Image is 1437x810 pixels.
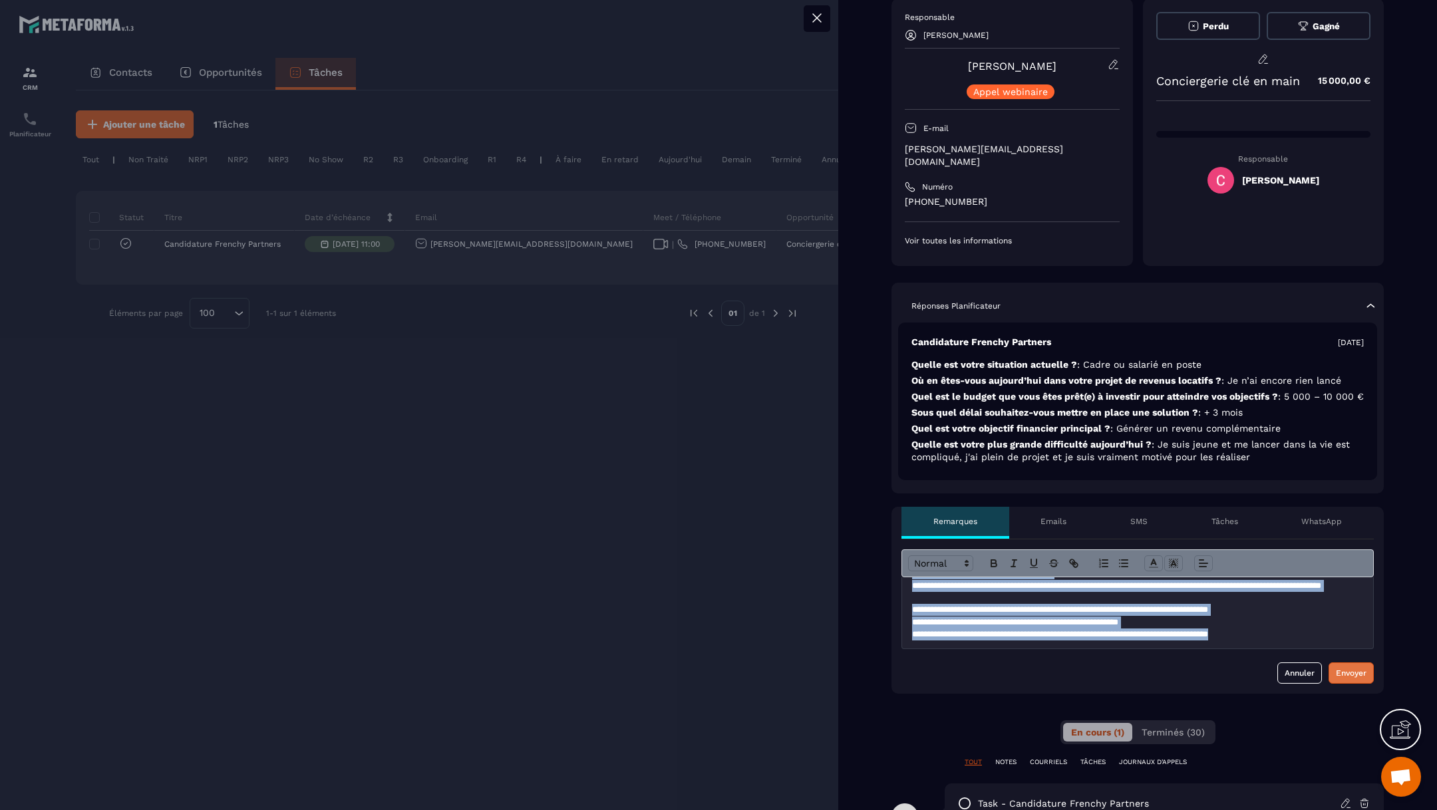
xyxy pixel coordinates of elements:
span: En cours (1) [1071,727,1124,738]
p: TOUT [965,757,982,767]
p: [PHONE_NUMBER] [905,196,1120,208]
p: Appel webinaire [973,87,1048,96]
p: Responsable [1156,154,1371,164]
p: [DATE] [1338,337,1364,348]
p: SMS [1130,516,1148,527]
p: NOTES [995,757,1017,767]
p: Sous quel délai souhaitez-vous mettre en place une solution ? [911,406,1364,419]
span: Terminés (30) [1142,727,1205,738]
span: : Cadre ou salarié en poste [1077,359,1201,370]
p: Numéro [922,182,953,192]
p: 15 000,00 € [1305,68,1370,94]
button: Envoyer [1329,662,1374,684]
p: Tâches [1211,516,1238,527]
p: Responsable [905,12,1120,23]
p: COURRIELS [1030,757,1067,767]
p: [PERSON_NAME] [923,31,989,40]
p: Quel est votre objectif financier principal ? [911,422,1364,435]
button: Perdu [1156,12,1260,40]
p: Quel est le budget que vous êtes prêt(e) à investir pour atteindre vos objectifs ? [911,390,1364,403]
p: Réponses Planificateur [911,301,1001,311]
h5: [PERSON_NAME] [1242,175,1319,186]
p: Conciergerie clé en main [1156,74,1300,88]
p: Quelle est votre plus grande difficulté aujourd’hui ? [911,438,1364,464]
span: : 5 000 – 10 000 € [1278,391,1364,402]
div: Ouvrir le chat [1381,757,1421,797]
p: TÂCHES [1080,757,1106,767]
span: : Je n’ai encore rien lancé [1221,375,1341,386]
span: : Générer un revenu complémentaire [1110,423,1281,434]
button: Annuler [1277,662,1322,684]
a: [PERSON_NAME] [968,60,1056,72]
button: En cours (1) [1063,723,1132,742]
button: Gagné [1267,12,1370,40]
button: Terminés (30) [1134,723,1213,742]
p: task - Candidature Frenchy Partners [978,797,1149,810]
p: Où en êtes-vous aujourd’hui dans votre projet de revenus locatifs ? [911,374,1364,387]
span: : + 3 mois [1198,407,1243,418]
p: [PERSON_NAME][EMAIL_ADDRESS][DOMAIN_NAME] [905,143,1120,168]
p: JOURNAUX D'APPELS [1119,757,1187,767]
p: WhatsApp [1301,516,1342,527]
p: Remarques [933,516,977,527]
p: Emails [1040,516,1066,527]
span: Perdu [1203,21,1229,31]
span: Gagné [1313,21,1340,31]
p: Voir toutes les informations [905,235,1120,246]
p: Candidature Frenchy Partners [911,336,1051,348]
p: E-mail [923,123,949,134]
p: Quelle est votre situation actuelle ? [911,358,1364,371]
div: Envoyer [1336,666,1366,680]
